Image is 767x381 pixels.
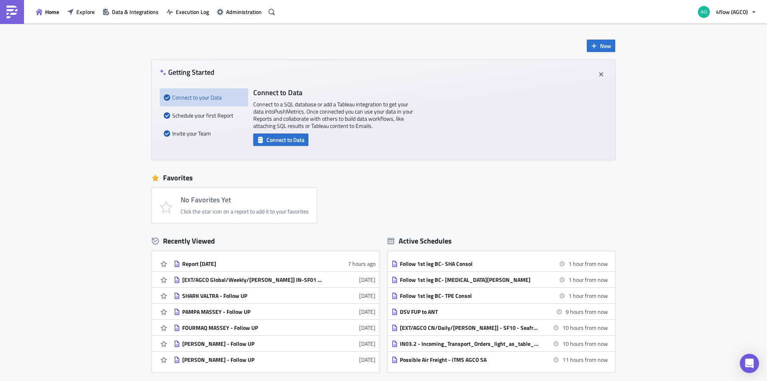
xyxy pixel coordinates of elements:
[45,8,59,16] span: Home
[391,256,608,271] a: Follow 1st leg BC- SHA Consol1 hour from now
[181,196,309,204] h4: No Favorites Yet
[6,6,18,18] img: PushMetrics
[160,68,215,76] h4: Getting Started
[400,324,540,331] div: [EXT/AGCO CN/Daily/[PERSON_NAME]] - SF10 - Seafreight Article Tracking Report
[182,340,322,347] div: [PERSON_NAME] - Follow UP
[400,292,540,299] div: Follow 1st leg BC- TPE Consol
[174,336,376,351] a: [PERSON_NAME] - Follow UP[DATE]
[391,304,608,319] a: DSV FUP to ANT9 hours from now
[174,320,376,335] a: FOURMAQ MASSEY - Follow UP[DATE]
[266,136,304,144] span: Connect to Data
[182,292,322,299] div: SHARK VALTRA - Follow UP
[391,320,608,335] a: [EXT/AGCO CN/Daily/[PERSON_NAME]] - SF10 - Seafreight Article Tracking Report10 hours from now
[562,323,608,332] time: 2025-09-25 01:45
[99,6,163,18] button: Data & Integrations
[182,308,322,315] div: PAMPA MASSEY - Follow UP
[348,259,376,268] time: 2025-09-24T11:46:54Z
[182,324,322,331] div: FOURMAQ MASSEY - Follow UP
[697,5,711,19] img: Avatar
[164,124,241,142] div: Invite your Team
[562,355,608,364] time: 2025-09-25 03:00
[164,106,241,124] div: Schedule your first Report
[400,340,540,347] div: IN03.2 - Incoming_Transport_Orders_light_as_table_Report_CSV_BVS/GIMA, Daily (Mon - Fri), 0700AM ...
[174,272,376,287] a: [EXT/AGCO Global/Weekly/[PERSON_NAME]] IN-SF01 [GEOGRAPHIC_DATA] Seafreight Article Tracking Repo...
[163,6,213,18] button: Execution Log
[63,6,99,18] button: Explore
[176,8,209,16] span: Execution Log
[112,8,159,16] span: Data & Integrations
[566,307,608,316] time: 2025-09-25 01:00
[562,339,608,348] time: 2025-09-25 02:00
[164,88,241,106] div: Connect to your Data
[587,40,615,52] button: New
[174,304,376,319] a: PAMPA MASSEY - Follow UP[DATE]
[213,6,266,18] button: Administration
[174,288,376,303] a: SHARK VALTRA - Follow UP[DATE]
[568,259,608,268] time: 2025-09-24 17:00
[253,134,308,146] button: Connect to Data
[253,135,308,143] a: Connect to Data
[400,276,540,283] div: Follow 1st leg BC- [MEDICAL_DATA][PERSON_NAME]
[391,272,608,287] a: Follow 1st leg BC- [MEDICAL_DATA][PERSON_NAME]1 hour from now
[400,260,540,267] div: Follow 1st leg BC- SHA Consol
[174,352,376,367] a: [PERSON_NAME] - Follow UP[DATE]
[359,339,376,348] time: 2025-09-23T11:16:58Z
[253,88,413,97] h4: Connect to Data
[152,235,380,247] div: Recently Viewed
[359,275,376,284] time: 2025-09-23T15:07:34Z
[226,8,262,16] span: Administration
[174,256,376,271] a: Report [DATE]7 hours ago
[182,276,322,283] div: [EXT/AGCO Global/Weekly/[PERSON_NAME]] IN-SF01 [GEOGRAPHIC_DATA] Seafreight Article Tracking Report
[391,288,608,303] a: Follow 1st leg BC- TPE Consol1 hour from now
[400,356,540,363] div: Possible Air Freight - iTMS AGCO SA
[400,308,540,315] div: DSV FUP to ANT
[181,208,309,215] div: Click the star icon on a report to add it to your favorites
[693,3,761,21] button: 4flow (AGCO)
[76,8,95,16] span: Explore
[568,291,608,300] time: 2025-09-24 17:00
[182,356,322,363] div: [PERSON_NAME] - Follow UP
[32,6,63,18] button: Home
[716,8,748,16] span: 4flow (AGCO)
[600,42,611,50] span: New
[359,355,376,364] time: 2025-09-23T11:16:30Z
[391,352,608,367] a: Possible Air Freight - iTMS AGCO SA11 hours from now
[359,323,376,332] time: 2025-09-23T11:18:20Z
[359,291,376,300] time: 2025-09-23T11:19:01Z
[152,172,615,184] div: Favorites
[568,275,608,284] time: 2025-09-24 17:00
[387,236,452,245] div: Active Schedules
[182,260,322,267] div: Report [DATE]
[359,307,376,316] time: 2025-09-23T11:18:45Z
[253,101,413,130] p: Connect to a SQL database or add a Tableau integration to get your data into PushMetrics . Once c...
[740,354,759,373] div: Open Intercom Messenger
[391,336,608,351] a: IN03.2 - Incoming_Transport_Orders_light_as_table_Report_CSV_BVS/GIMA, Daily (Mon - Fri), 0700AM ...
